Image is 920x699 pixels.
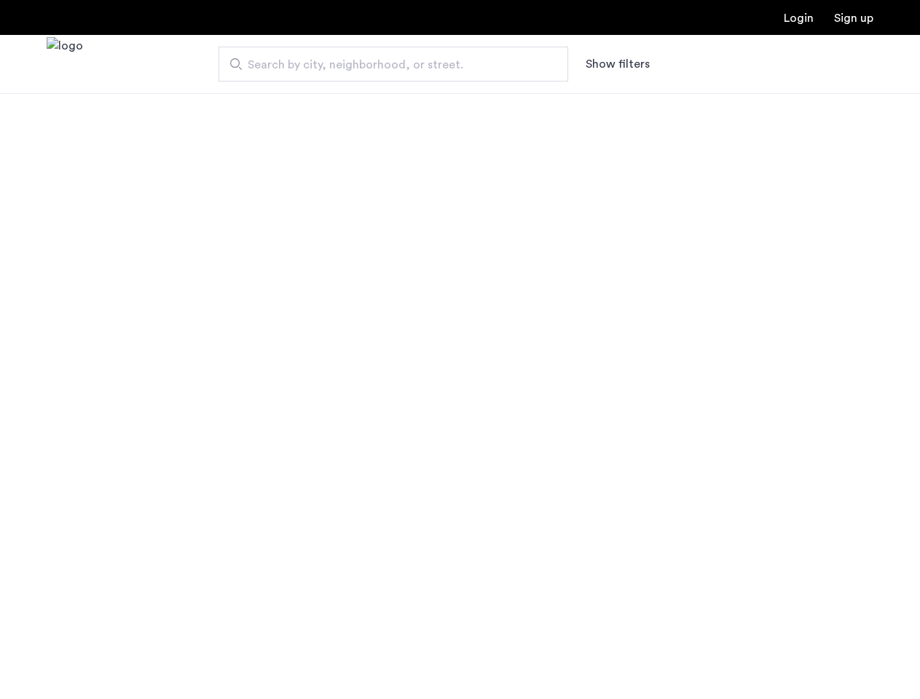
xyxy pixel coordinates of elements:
[219,47,568,82] input: Apartment Search
[586,55,650,73] button: Show or hide filters
[784,12,814,24] a: Login
[47,37,83,92] a: Cazamio Logo
[47,37,83,92] img: logo
[834,12,873,24] a: Registration
[248,56,527,74] span: Search by city, neighborhood, or street.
